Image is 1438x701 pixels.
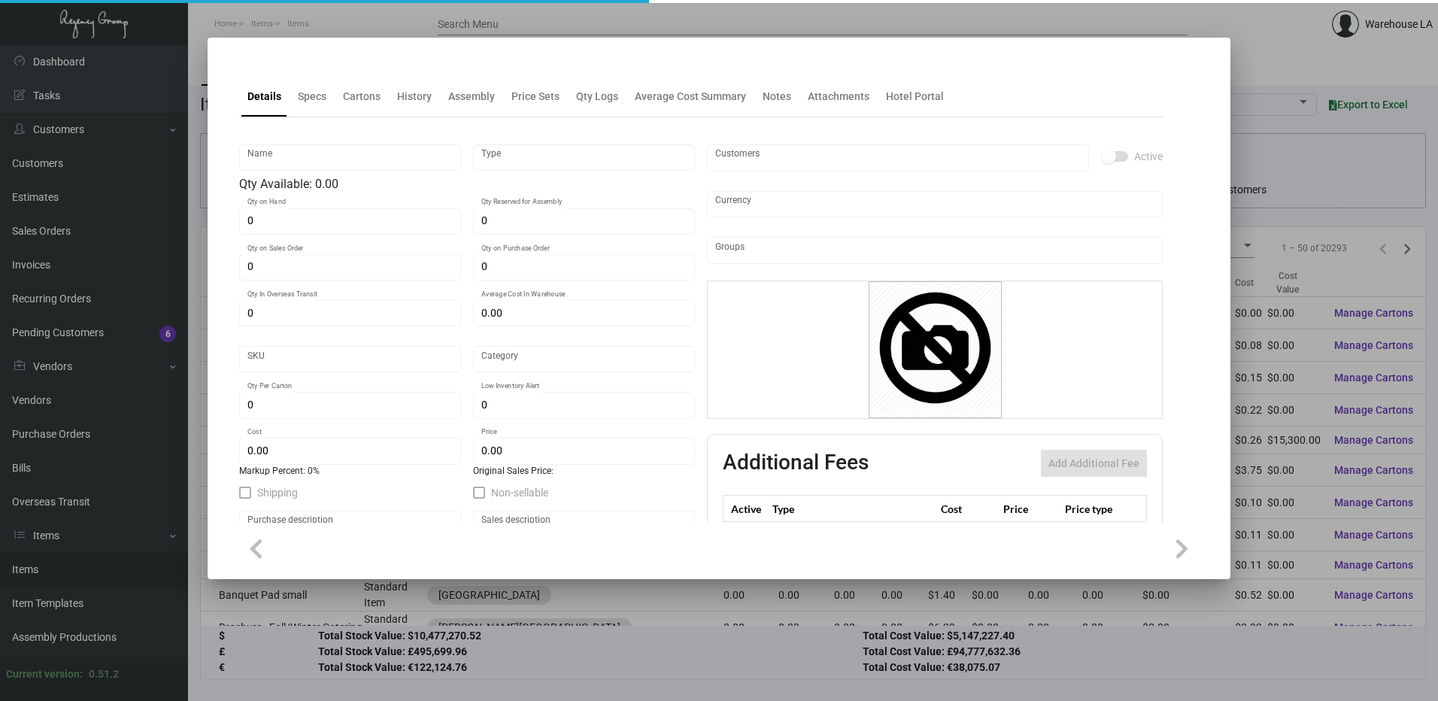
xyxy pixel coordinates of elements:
div: History [397,89,432,105]
h2: Additional Fees [723,450,869,477]
span: Active [1134,147,1163,165]
div: Qty Logs [576,89,618,105]
th: Price [1000,496,1061,522]
div: Hotel Portal [886,89,944,105]
button: Add Additional Fee [1041,450,1147,477]
input: Add new.. [715,152,1082,164]
div: Price Sets [511,89,560,105]
th: Price type [1061,496,1129,522]
input: Add new.. [715,244,1155,256]
div: Attachments [808,89,869,105]
div: Details [247,89,281,105]
div: Assembly [448,89,495,105]
div: Cartons [343,89,381,105]
span: Non-sellable [491,484,548,502]
div: Qty Available: 0.00 [239,175,695,193]
th: Cost [937,496,999,522]
div: Average Cost Summary [635,89,746,105]
div: Specs [298,89,326,105]
div: Current version: [6,666,83,682]
div: 0.51.2 [89,666,119,682]
span: Add Additional Fee [1048,457,1139,469]
div: Notes [763,89,791,105]
span: Shipping [257,484,298,502]
th: Type [769,496,937,522]
th: Active [724,496,769,522]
